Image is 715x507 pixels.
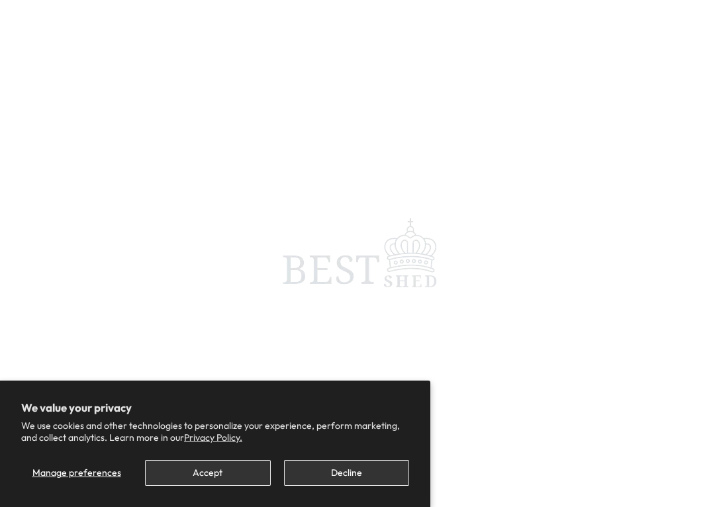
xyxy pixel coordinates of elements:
[21,420,409,443] p: We use cookies and other technologies to personalize your experience, perform marketing, and coll...
[145,460,270,486] button: Accept
[21,402,409,414] h2: We value your privacy
[21,460,132,486] button: Manage preferences
[284,460,409,486] button: Decline
[184,432,242,443] a: Privacy Policy.
[32,467,121,479] span: Manage preferences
